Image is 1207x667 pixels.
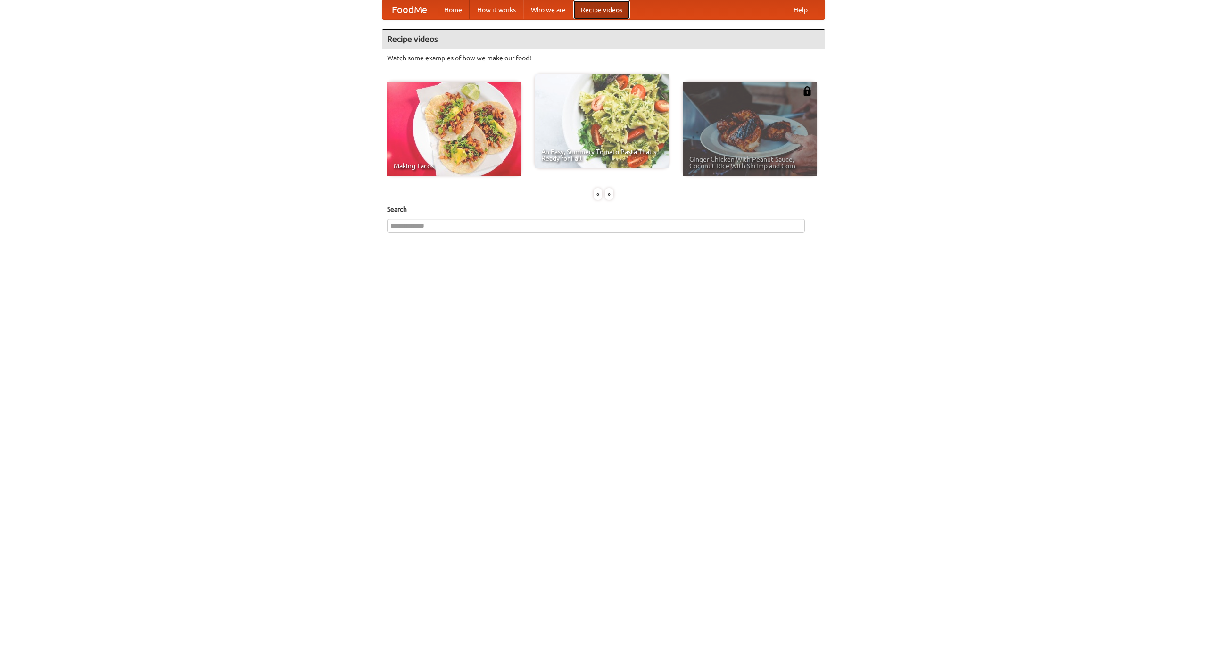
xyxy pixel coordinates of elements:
span: Making Tacos [394,163,514,169]
p: Watch some examples of how we make our food! [387,53,820,63]
span: An Easy, Summery Tomato Pasta That's Ready for Fall [541,148,662,162]
a: Who we are [523,0,573,19]
div: » [605,188,613,200]
h4: Recipe videos [382,30,825,49]
a: Help [786,0,815,19]
a: An Easy, Summery Tomato Pasta That's Ready for Fall [535,74,669,168]
h5: Search [387,205,820,214]
a: Recipe videos [573,0,630,19]
a: How it works [470,0,523,19]
div: « [594,188,602,200]
a: Making Tacos [387,82,521,176]
a: Home [437,0,470,19]
a: FoodMe [382,0,437,19]
img: 483408.png [802,86,812,96]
